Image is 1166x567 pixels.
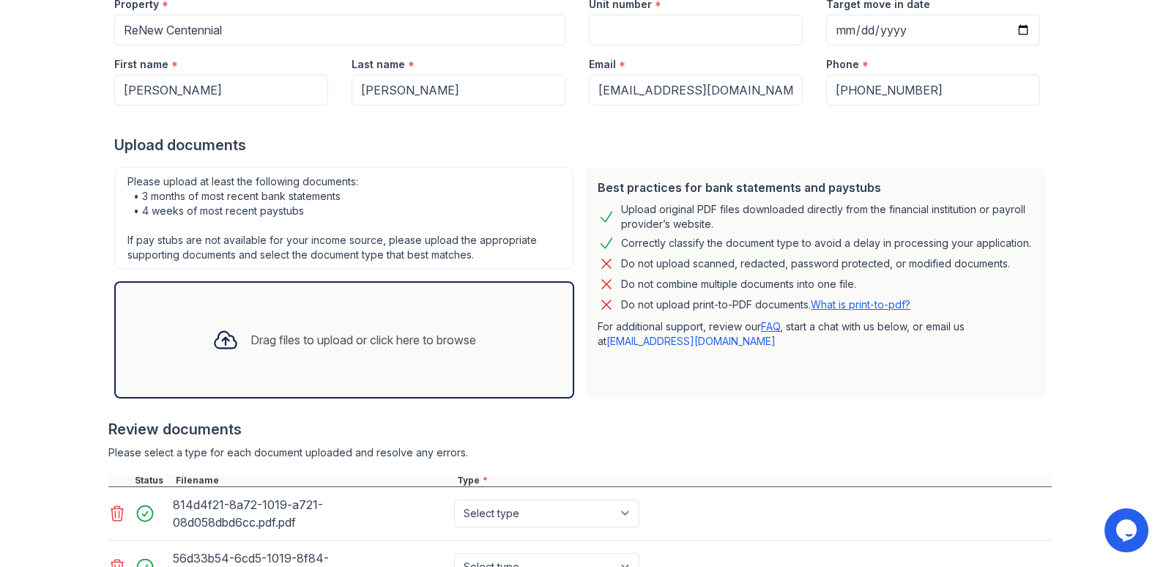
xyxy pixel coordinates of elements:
div: Upload original PDF files downloaded directly from the financial institution or payroll provider’... [621,202,1034,231]
label: Email [589,57,616,72]
label: First name [114,57,168,72]
div: Type [454,475,1052,486]
a: [EMAIL_ADDRESS][DOMAIN_NAME] [606,335,776,347]
a: FAQ [761,320,780,333]
div: Please select a type for each document uploaded and resolve any errors. [108,445,1052,460]
iframe: chat widget [1104,508,1151,552]
div: 814d4f21-8a72-1019-a721-08d058dbd6cc.pdf.pdf [173,493,448,534]
p: For additional support, review our , start a chat with us below, or email us at [598,319,1034,349]
div: Please upload at least the following documents: • 3 months of most recent bank statements • 4 wee... [114,167,574,270]
label: Phone [826,57,859,72]
div: Status [132,475,173,486]
label: Last name [352,57,405,72]
p: Do not upload print-to-PDF documents. [621,297,910,312]
div: Drag files to upload or click here to browse [250,331,476,349]
a: What is print-to-pdf? [811,298,910,311]
div: Filename [173,475,454,486]
div: Upload documents [114,135,1052,155]
div: Correctly classify the document type to avoid a delay in processing your application. [621,234,1031,252]
div: Do not upload scanned, redacted, password protected, or modified documents. [621,255,1010,273]
div: Best practices for bank statements and paystubs [598,179,1034,196]
div: Review documents [108,419,1052,440]
div: Do not combine multiple documents into one file. [621,275,856,293]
